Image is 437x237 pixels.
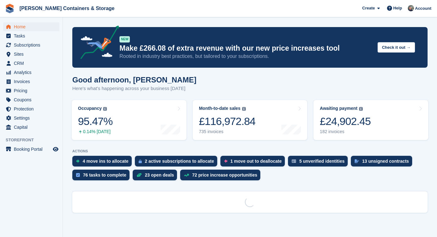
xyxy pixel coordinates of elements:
div: 13 unsigned contracts [362,159,409,164]
div: NEW [119,36,130,42]
a: menu [3,95,59,104]
p: Rooted in industry best practices, but tailored to your subscriptions. [119,53,373,60]
a: 13 unsigned contracts [351,156,415,170]
a: menu [3,104,59,113]
a: 76 tasks to complete [72,170,133,183]
a: Awaiting payment £24,902.45 182 invoices [313,100,428,140]
img: price_increase_opportunities-93ffe204e8149a01c8c9dc8f82e8f89637d9d84a8eef4429ea346261dce0b2c0.svg [184,174,189,177]
div: 735 invoices [199,129,256,134]
span: Tasks [14,31,52,40]
div: 76 tasks to complete [83,172,126,178]
button: Check it out → [378,42,415,53]
div: Occupancy [78,106,102,111]
div: 72 price increase opportunities [192,172,257,178]
img: contract_signature_icon-13c848040528278c33f63329250d36e43548de30e8caae1d1a13099fd9432cc5.svg [355,159,359,163]
a: 5 unverified identities [288,156,351,170]
img: stora-icon-8386f47178a22dfd0bd8f6a31ec36ba5ce8667c1dd55bd0f319d3a0aa187defe.svg [5,4,14,13]
a: 1 move out to deallocate [220,156,288,170]
span: Settings [14,114,52,122]
span: Home [14,22,52,31]
span: Capital [14,123,52,132]
span: Create [362,5,375,11]
span: Help [393,5,402,11]
a: menu [3,123,59,132]
span: CRM [14,59,52,68]
img: move_ins_to_allocate_icon-fdf77a2bb77ea45bf5b3d319d69a93e2d87916cf1d5bf7949dd705db3b84f3ca.svg [76,159,80,163]
a: menu [3,41,59,49]
div: 182 invoices [320,129,371,134]
span: Account [415,5,431,12]
div: 23 open deals [145,172,174,178]
span: Invoices [14,77,52,86]
div: Month-to-date sales [199,106,241,111]
img: price-adjustments-announcement-icon-8257ccfd72463d97f412b2fc003d46551f7dbcb40ab6d574587a9cd5c0d94... [75,25,119,61]
a: menu [3,77,59,86]
div: 5 unverified identities [299,159,345,164]
span: Subscriptions [14,41,52,49]
a: menu [3,145,59,154]
a: menu [3,114,59,122]
img: verify_identity-adf6edd0f0f0b5bbfe63781bf79b02c33cf7c696d77639b501bdc392416b5a36.svg [292,159,296,163]
img: icon-info-grey-7440780725fd019a000dd9b08b2336e03edf1995a4989e88bcd33f0948082b44.svg [103,107,107,111]
div: £24,902.45 [320,115,371,128]
span: Storefront [6,137,63,143]
p: Here's what's happening across your business [DATE] [72,85,196,92]
img: active_subscription_to_allocate_icon-d502201f5373d7db506a760aba3b589e785aa758c864c3986d89f69b8ff3... [139,159,142,163]
span: Protection [14,104,52,113]
span: Coupons [14,95,52,104]
a: [PERSON_NAME] Containers & Storage [17,3,117,14]
span: Sites [14,50,52,59]
h1: Good afternoon, [PERSON_NAME] [72,76,196,84]
a: menu [3,86,59,95]
a: 4 move ins to allocate [72,156,135,170]
div: 2 active subscriptions to allocate [145,159,214,164]
a: 23 open deals [133,170,180,183]
a: menu [3,50,59,59]
div: Awaiting payment [320,106,357,111]
a: Month-to-date sales £116,972.84 735 invoices [193,100,307,140]
span: Analytics [14,68,52,77]
span: Pricing [14,86,52,95]
a: Preview store [52,145,59,153]
a: menu [3,59,59,68]
a: menu [3,22,59,31]
img: deal-1b604bf984904fb50ccaf53a9ad4b4a5d6e5aea283cecdc64d6e3604feb123c2.svg [136,173,142,177]
img: move_outs_to_deallocate_icon-f764333ba52eb49d3ac5e1228854f67142a1ed5810a6f6cc68b1a99e826820c5.svg [224,159,227,163]
div: 4 move ins to allocate [83,159,129,164]
p: ACTIONS [72,149,428,153]
p: Make £266.08 of extra revenue with our new price increases tool [119,44,373,53]
a: Occupancy 95.47% 0.14% [DATE] [72,100,186,140]
a: 72 price increase opportunities [180,170,263,183]
img: icon-info-grey-7440780725fd019a000dd9b08b2336e03edf1995a4989e88bcd33f0948082b44.svg [359,107,363,111]
img: icon-info-grey-7440780725fd019a000dd9b08b2336e03edf1995a4989e88bcd33f0948082b44.svg [242,107,246,111]
span: Booking Portal [14,145,52,154]
div: 1 move out to deallocate [230,159,282,164]
a: menu [3,68,59,77]
img: task-75834270c22a3079a89374b754ae025e5fb1db73e45f91037f5363f120a921f8.svg [76,173,80,177]
img: Adam Greenhalgh [408,5,414,11]
div: £116,972.84 [199,115,256,128]
a: menu [3,31,59,40]
div: 0.14% [DATE] [78,129,113,134]
div: 95.47% [78,115,113,128]
a: 2 active subscriptions to allocate [135,156,220,170]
